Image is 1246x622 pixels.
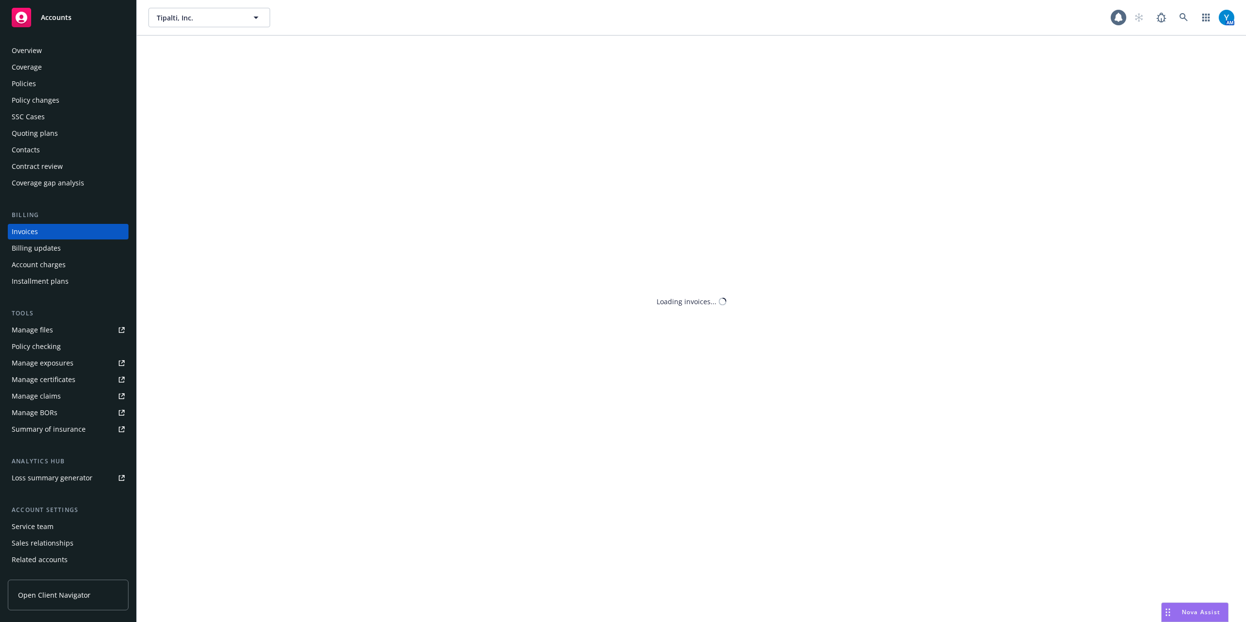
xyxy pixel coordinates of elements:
div: Sales relationships [12,535,73,551]
div: Tools [8,309,128,318]
div: Loading invoices... [657,296,716,307]
div: Service team [12,519,54,534]
div: Policy changes [12,92,59,108]
span: Tipalti, Inc. [157,13,241,23]
div: Contacts [12,142,40,158]
a: Switch app [1196,8,1216,27]
span: Accounts [41,14,72,21]
div: Client features [12,568,60,584]
div: Overview [12,43,42,58]
a: Quoting plans [8,126,128,141]
span: Nova Assist [1182,608,1220,616]
a: Accounts [8,4,128,31]
a: Sales relationships [8,535,128,551]
button: Tipalti, Inc. [148,8,270,27]
a: Policy changes [8,92,128,108]
div: Drag to move [1162,603,1174,622]
div: Loss summary generator [12,470,92,486]
a: Manage certificates [8,372,128,387]
a: Search [1174,8,1193,27]
img: photo [1219,10,1234,25]
a: Related accounts [8,552,128,567]
div: Quoting plans [12,126,58,141]
div: Policy checking [12,339,61,354]
a: SSC Cases [8,109,128,125]
a: Contract review [8,159,128,174]
div: Summary of insurance [12,421,86,437]
a: Policy checking [8,339,128,354]
div: Manage BORs [12,405,57,421]
div: Manage claims [12,388,61,404]
div: Account charges [12,257,66,273]
a: Loss summary generator [8,470,128,486]
div: Manage exposures [12,355,73,371]
a: Client features [8,568,128,584]
a: Policies [8,76,128,91]
a: Manage exposures [8,355,128,371]
div: Policies [12,76,36,91]
a: Coverage [8,59,128,75]
a: Manage files [8,322,128,338]
a: Manage claims [8,388,128,404]
div: Invoices [12,224,38,239]
div: Account settings [8,505,128,515]
a: Overview [8,43,128,58]
span: Open Client Navigator [18,590,91,600]
a: Start snowing [1129,8,1149,27]
a: Manage BORs [8,405,128,421]
a: Service team [8,519,128,534]
button: Nova Assist [1161,603,1228,622]
div: Coverage [12,59,42,75]
div: Analytics hub [8,457,128,466]
a: Installment plans [8,274,128,289]
a: Report a Bug [1152,8,1171,27]
div: Billing updates [12,240,61,256]
div: Billing [8,210,128,220]
a: Invoices [8,224,128,239]
div: Installment plans [12,274,69,289]
a: Coverage gap analysis [8,175,128,191]
div: Manage files [12,322,53,338]
a: Billing updates [8,240,128,256]
div: SSC Cases [12,109,45,125]
div: Contract review [12,159,63,174]
a: Account charges [8,257,128,273]
a: Contacts [8,142,128,158]
div: Related accounts [12,552,68,567]
div: Coverage gap analysis [12,175,84,191]
div: Manage certificates [12,372,75,387]
a: Summary of insurance [8,421,128,437]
